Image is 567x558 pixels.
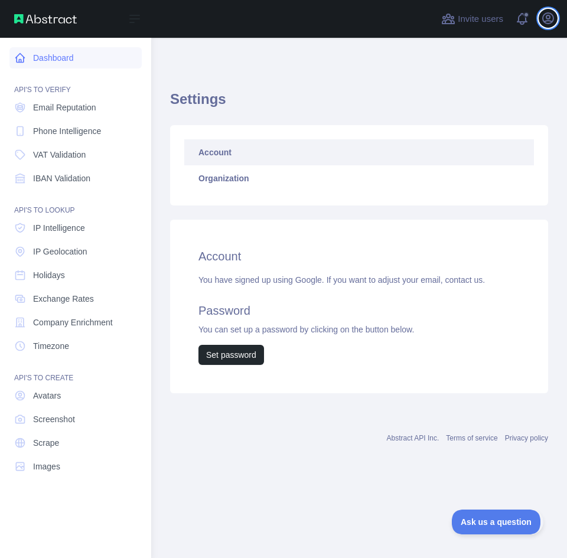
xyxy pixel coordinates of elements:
[33,340,69,352] span: Timezone
[9,71,142,94] div: API'S TO VERIFY
[9,385,142,406] a: Avatars
[9,97,142,118] a: Email Reputation
[9,120,142,142] a: Phone Intelligence
[33,390,61,402] span: Avatars
[9,144,142,165] a: VAT Validation
[9,335,142,357] a: Timezone
[9,241,142,262] a: IP Geolocation
[33,125,101,137] span: Phone Intelligence
[439,9,506,28] button: Invite users
[446,434,497,442] a: Terms of service
[445,275,485,285] a: contact us.
[33,269,65,281] span: Holidays
[184,139,534,165] a: Account
[33,102,96,113] span: Email Reputation
[33,437,59,449] span: Scrape
[33,461,60,472] span: Images
[9,359,142,383] div: API'S TO CREATE
[9,288,142,309] a: Exchange Rates
[170,90,548,118] h1: Settings
[33,172,90,184] span: IBAN Validation
[9,432,142,453] a: Scrape
[33,246,87,257] span: IP Geolocation
[184,165,534,191] a: Organization
[33,293,94,305] span: Exchange Rates
[9,47,142,68] a: Dashboard
[33,413,75,425] span: Screenshot
[458,12,503,26] span: Invite users
[387,434,439,442] a: Abstract API Inc.
[9,312,142,333] a: Company Enrichment
[33,316,113,328] span: Company Enrichment
[9,409,142,430] a: Screenshot
[9,191,142,215] div: API'S TO LOOKUP
[9,265,142,286] a: Holidays
[198,345,264,365] button: Set password
[198,248,520,265] h2: Account
[505,434,548,442] a: Privacy policy
[9,217,142,239] a: IP Intelligence
[14,14,77,24] img: Abstract API
[198,274,520,365] div: You have signed up using Google. If you want to adjust your email, You can set up a password by c...
[9,168,142,189] a: IBAN Validation
[198,302,520,319] h2: Password
[33,222,85,234] span: IP Intelligence
[9,456,142,477] a: Images
[33,149,86,161] span: VAT Validation
[452,510,543,534] iframe: Toggle Customer Support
